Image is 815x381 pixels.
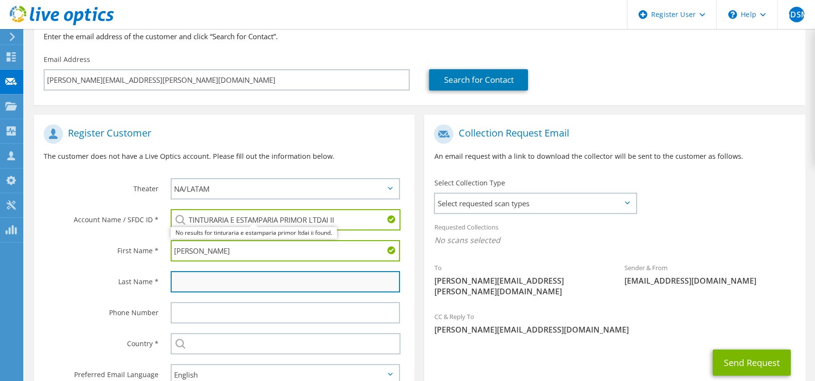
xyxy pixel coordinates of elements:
label: Country * [44,333,159,349]
div: To [424,258,615,302]
svg: \n [728,10,737,19]
label: Phone Number [44,302,159,318]
button: Send Request [713,350,791,376]
h3: Enter the email address of the customer and click “Search for Contact”. [44,31,796,42]
div: No results for tinturaria e estamparia primor ltdai ii found. [171,227,337,239]
span: Select requested scan types [435,194,636,213]
div: CC & Reply To [424,306,805,340]
label: Account Name / SFDC ID * [44,209,159,225]
label: Email Address [44,55,90,64]
label: First Name * [44,240,159,256]
div: Sender & From [615,258,805,291]
p: The customer does not have a Live Optics account. Please fill out the information below. [44,151,405,162]
label: Preferred Email Language [44,364,159,380]
h1: Collection Request Email [434,124,790,144]
label: Last Name * [44,271,159,287]
span: No scans selected [434,235,795,245]
label: Select Collection Type [434,178,505,188]
span: GDSM [789,7,804,22]
div: Requested Collections [424,217,805,253]
span: [PERSON_NAME][EMAIL_ADDRESS][DOMAIN_NAME] [434,324,795,335]
label: Theater [44,178,159,194]
span: [PERSON_NAME][EMAIL_ADDRESS][PERSON_NAME][DOMAIN_NAME] [434,275,605,297]
h1: Register Customer [44,124,400,144]
a: Search for Contact [429,69,528,91]
p: An email request with a link to download the collector will be sent to the customer as follows. [434,151,795,162]
span: [EMAIL_ADDRESS][DOMAIN_NAME] [624,275,796,286]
